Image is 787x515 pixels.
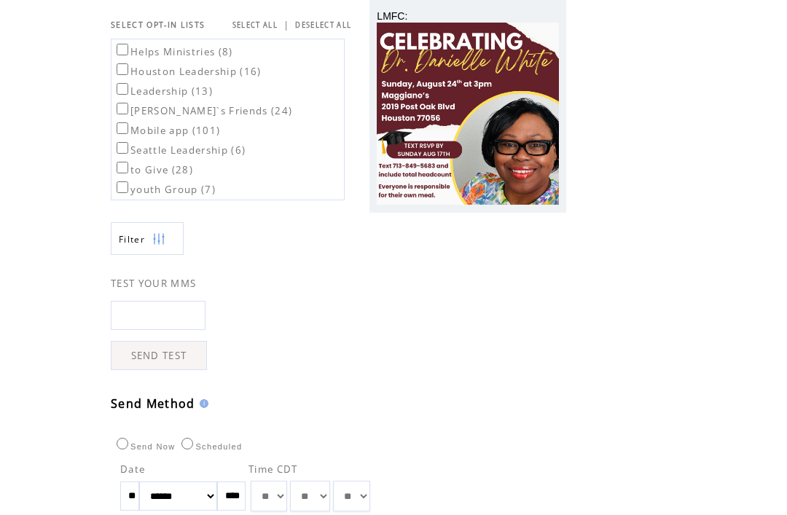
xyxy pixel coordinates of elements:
label: Seattle Leadership (6) [114,144,246,157]
a: SELECT ALL [232,20,278,30]
label: Houston Leadership (16) [114,65,262,78]
a: Filter [111,222,184,255]
input: to Give (28) [117,162,128,173]
label: youth Group (7) [114,183,216,196]
label: Send Now [113,442,175,451]
input: Leadership (13) [117,83,128,95]
span: LMFC: [377,10,407,22]
span: SELECT OPT-IN LISTS [111,20,205,30]
input: youth Group (7) [117,181,128,193]
input: [PERSON_NAME]`s Friends (24) [117,103,128,114]
input: Send Now [117,438,128,449]
span: Send Method [111,396,195,412]
label: Scheduled [178,442,242,451]
span: TEST YOUR MMS [111,277,196,290]
a: DESELECT ALL [295,20,351,30]
input: Mobile app (101) [117,122,128,134]
label: Helps Ministries (8) [114,45,233,58]
input: Seattle Leadership (6) [117,142,128,154]
span: Show filters [119,233,145,245]
input: Helps Ministries (8) [117,44,128,55]
label: Leadership (13) [114,84,213,98]
span: Time CDT [248,463,298,476]
img: help.gif [195,399,208,408]
input: Scheduled [181,438,193,449]
span: Date [120,463,145,476]
label: Mobile app (101) [114,124,220,137]
label: [PERSON_NAME]`s Friends (24) [114,104,292,117]
img: filters.png [152,223,165,256]
label: to Give (28) [114,163,193,176]
a: SEND TEST [111,341,207,370]
span: | [283,18,289,31]
input: Houston Leadership (16) [117,63,128,75]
